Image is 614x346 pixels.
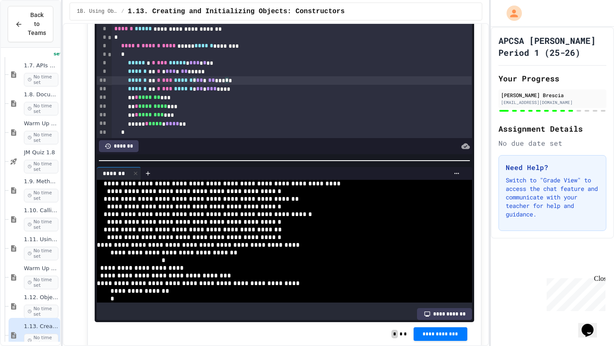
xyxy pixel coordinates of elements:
span: Warm Up 1.7-1.8 [24,120,58,127]
span: JM Quiz 1.8 [24,149,58,156]
div: No due date set [498,138,606,148]
div: Chat with us now!Close [3,3,59,54]
span: 1.13. Creating and Initializing Objects: Constructors [127,6,345,17]
div: [EMAIL_ADDRESS][DOMAIN_NAME] [501,99,604,106]
span: No time set [24,305,58,318]
span: No time set [24,102,58,115]
h1: APCSA [PERSON_NAME] Period 1 (25-26) [498,35,606,58]
span: 1.11. Using the Math Class [24,236,58,243]
span: No time set [24,189,58,202]
iframe: chat widget [578,312,605,337]
span: / [121,8,124,15]
button: Back to Teams [8,6,53,42]
span: 1.9. Method Signatures [24,178,58,185]
iframe: chat widget [543,275,605,311]
h2: Your Progress [498,72,606,84]
div: My Account [498,3,524,23]
span: No time set [24,73,58,86]
p: Switch to "Grade View" to access the chat feature and communicate with your teacher for help and ... [506,176,599,219]
h2: Assignment Details [498,123,606,135]
span: 1B. Using Objects [77,8,118,15]
span: Back to Teams [28,11,46,37]
span: Warm Up 1.10-1.11 [24,265,58,272]
span: 1.8. Documentation with Comments and Preconditions [24,91,58,98]
span: No time set [24,276,58,289]
div: [PERSON_NAME] Brescia [501,91,604,99]
span: 1.10. Calling Class Methods [24,207,58,214]
span: No time set [24,218,58,231]
span: No time set [24,131,58,144]
span: 1.7. APIs and Libraries [24,62,58,69]
span: No time set [24,247,58,260]
span: 1.13. Creating and Initializing Objects: Constructors [24,323,58,330]
span: 1.12. Objects - Instances of Classes [24,294,58,301]
span: No time set [24,160,58,173]
h3: Need Help? [506,162,599,173]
